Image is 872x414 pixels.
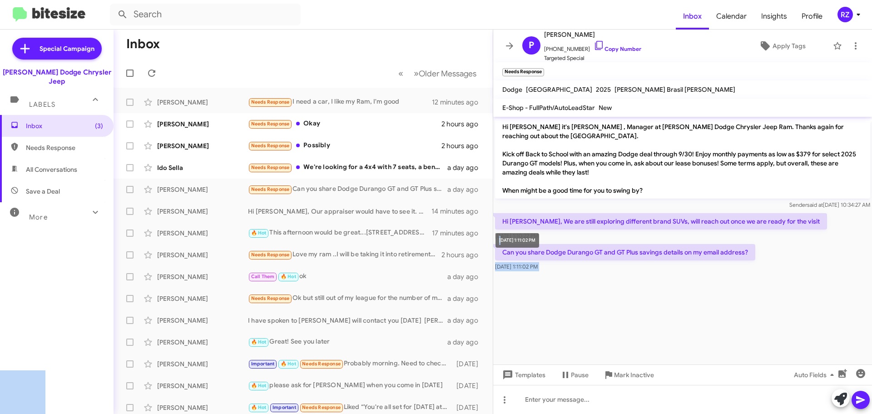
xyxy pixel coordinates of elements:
[502,85,522,94] span: Dodge
[794,3,830,30] a: Profile
[248,207,431,216] div: Hi [PERSON_NAME], Our appraiser would have to see it. When would you like to stop in? I can set a...
[157,381,248,390] div: [PERSON_NAME]
[251,383,267,389] span: 🔥 Hot
[248,184,447,195] div: Can you share Dodge Durango GT and GT Plus savings details on my email address?
[272,404,296,410] span: Important
[544,29,641,40] span: [PERSON_NAME]
[830,7,862,22] button: RZ
[26,143,103,152] span: Needs Response
[408,64,482,83] button: Next
[393,64,409,83] button: Previous
[248,97,432,107] div: I need a car, I like my Ram, I'm good
[419,69,476,79] span: Older Messages
[773,38,806,54] span: Apply Tags
[447,163,486,172] div: a day ago
[251,404,267,410] span: 🔥 Hot
[447,272,486,281] div: a day ago
[157,250,248,259] div: [PERSON_NAME]
[495,213,827,229] p: Hi [PERSON_NAME], We are still exploring different brand SUVs, will reach out once we are ready f...
[251,295,290,301] span: Needs Response
[248,316,447,325] div: I have spoken to [PERSON_NAME] will contact you [DATE] [PERSON_NAME]
[251,121,290,127] span: Needs Response
[529,38,534,53] span: P
[157,120,248,129] div: [PERSON_NAME]
[502,68,544,76] small: Needs Response
[248,402,452,413] div: Liked “You're all set for [DATE] at 5! please ask for [PERSON_NAME] when you come in”
[251,361,275,367] span: Important
[12,38,102,60] a: Special Campaign
[157,98,248,107] div: [PERSON_NAME]
[26,187,60,196] span: Save a Deal
[29,213,48,221] span: More
[157,229,248,238] div: [PERSON_NAME]
[452,403,486,412] div: [DATE]
[441,250,486,259] div: 2 hours ago
[735,38,828,54] button: Apply Tags
[500,367,545,383] span: Templates
[754,3,794,30] a: Insights
[157,272,248,281] div: [PERSON_NAME]
[432,98,486,107] div: 12 minutes ago
[248,359,452,369] div: Probably morning. Need to check sched, thank u
[251,339,267,345] span: 🔥 Hot
[157,207,248,216] div: [PERSON_NAME]
[29,100,55,109] span: Labels
[251,143,290,149] span: Needs Response
[447,338,486,347] div: a day ago
[251,186,290,192] span: Needs Response
[452,381,486,390] div: [DATE]
[837,7,853,22] div: RZ
[789,201,870,208] span: Sender [DATE] 10:34:27 AM
[441,141,486,150] div: 2 hours ago
[157,141,248,150] div: [PERSON_NAME]
[676,3,709,30] a: Inbox
[596,85,611,94] span: 2025
[248,228,432,238] div: This afternoon would be great...[STREET_ADDRESS] See you soon [PERSON_NAME]
[614,367,654,383] span: Mark Inactive
[398,68,403,79] span: «
[447,185,486,194] div: a day ago
[502,104,595,112] span: E-Shop - FullPath/AutoLeadStar
[431,207,486,216] div: 14 minutes ago
[157,163,248,172] div: Ido Sella
[26,121,103,130] span: Inbox
[251,230,267,236] span: 🔥 Hot
[251,274,275,279] span: Call Them
[447,316,486,325] div: a day ago
[544,54,641,63] span: Targeted Special
[248,293,447,304] div: Ok but still out of my league for the number of miles and year of your 4 runner . A 2025 brand ne...
[709,3,754,30] a: Calendar
[441,120,486,129] div: 2 hours ago
[495,263,538,270] span: [DATE] 1:11:02 PM
[302,361,341,367] span: Needs Response
[787,367,845,383] button: Auto Fields
[251,165,290,170] span: Needs Response
[26,165,77,174] span: All Conversations
[157,338,248,347] div: [PERSON_NAME]
[495,233,539,248] div: [DATE] 1:11:02 PM
[553,367,596,383] button: Pause
[281,274,296,279] span: 🔥 Hot
[447,294,486,303] div: a day ago
[393,64,482,83] nav: Page navigation example
[157,185,248,194] div: [PERSON_NAME]
[248,337,447,347] div: Great! See you later
[526,85,592,94] span: [GEOGRAPHIC_DATA]
[414,68,419,79] span: »
[248,249,441,260] div: Love my ram ..I will be taking it into retirement.... thks jtb
[571,367,589,383] span: Pause
[251,252,290,258] span: Needs Response
[157,294,248,303] div: [PERSON_NAME]
[544,40,641,54] span: [PHONE_NUMBER]
[599,104,612,112] span: New
[157,359,248,369] div: [PERSON_NAME]
[157,403,248,412] div: [PERSON_NAME]
[432,229,486,238] div: 17 minutes ago
[614,85,735,94] span: [PERSON_NAME] Brasil [PERSON_NAME]
[248,380,452,391] div: please ask for [PERSON_NAME] when you come in [DATE]
[157,316,248,325] div: [PERSON_NAME]
[126,37,160,51] h1: Inbox
[302,404,341,410] span: Needs Response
